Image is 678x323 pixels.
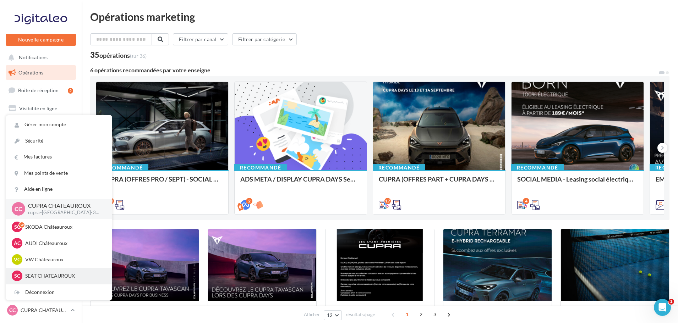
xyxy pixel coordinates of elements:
[4,83,77,98] a: Boîte de réception2
[6,284,112,300] div: Déconnexion
[327,312,333,318] span: 12
[401,309,413,320] span: 1
[15,205,22,213] span: CC
[25,223,103,230] p: SKODA Châteauroux
[25,272,103,279] p: SEAT CHATEAUROUX
[324,310,342,320] button: 12
[21,307,68,314] p: CUPRA CHATEAUROUX
[99,52,147,59] div: opérations
[14,240,21,247] span: AC
[18,69,43,76] span: Opérations
[6,149,112,165] a: Mes factures
[346,311,375,318] span: résultats/page
[6,34,76,46] button: Nouvelle campagne
[654,299,671,316] iframe: Intercom live chat
[90,11,669,22] div: Opérations marketing
[4,213,77,234] a: Campagnes DataOnDemand
[4,136,77,151] a: Contacts
[511,164,564,172] div: Recommandé
[102,176,223,190] div: CUPRA (OFFRES PRO / SEPT) - SOCIAL MEDIA
[28,202,100,210] p: CUPRA CHATEAUROUX
[234,164,287,172] div: Recommandé
[4,101,77,116] a: Visibilité en ligne
[90,67,658,73] div: 6 opérations recommandées par votre enseigne
[384,198,391,204] div: 17
[4,172,77,186] a: Calendrier
[4,189,77,210] a: PLV et print personnalisable
[4,65,77,80] a: Opérations
[14,256,21,263] span: VC
[232,33,297,45] button: Filtrer par catégorie
[4,119,77,134] a: Campagnes
[96,164,148,172] div: Recommandé
[19,55,48,61] span: Notifications
[415,309,427,320] span: 2
[18,87,59,93] span: Boîte de réception
[6,165,112,181] a: Mes points de vente
[9,307,16,314] span: CC
[6,181,112,197] a: Aide en ligne
[173,33,228,45] button: Filtrer par canal
[14,223,20,230] span: SC
[25,240,103,247] p: AUDI Châteauroux
[246,198,252,204] div: 2
[304,311,320,318] span: Afficher
[68,88,73,94] div: 2
[668,299,674,305] span: 1
[6,133,112,149] a: Sécurité
[379,176,499,190] div: CUPRA (OFFRES PART + CUPRA DAYS / SEPT) - SOCIAL MEDIA
[25,256,103,263] p: VW Châteauroux
[4,154,77,169] a: Médiathèque
[429,309,441,320] span: 3
[130,53,147,59] span: (sur 36)
[28,210,100,216] p: cupra-[GEOGRAPHIC_DATA]-36007
[14,272,20,279] span: SC
[6,117,112,133] a: Gérer mon compte
[240,176,361,190] div: ADS META / DISPLAY CUPRA DAYS Septembre 2025
[19,105,57,111] span: Visibilité en ligne
[517,176,638,190] div: SOCIAL MEDIA - Leasing social électrique - CUPRA Born
[90,51,147,59] div: 35
[6,303,76,317] a: CC CUPRA CHATEAUROUX
[373,164,425,172] div: Recommandé
[523,198,529,204] div: 4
